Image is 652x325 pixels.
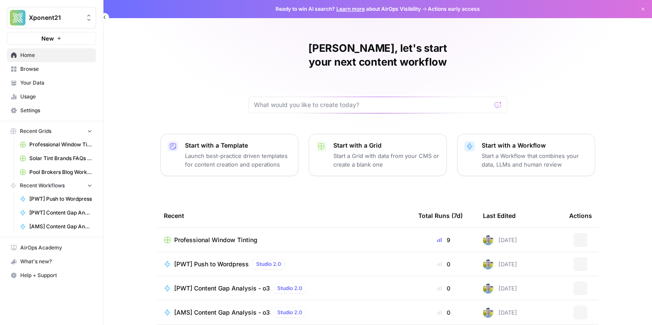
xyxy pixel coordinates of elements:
[164,307,404,318] a: [AMS] Content Gap Analysis - o3Studio 2.0
[7,241,96,255] a: AirOps Academy
[483,235,517,245] div: [DATE]
[20,271,92,279] span: Help + Support
[185,151,291,169] p: Launch best-practice driven templates for content creation and operations
[483,259,517,269] div: [DATE]
[20,65,92,73] span: Browse
[29,155,92,162] span: Solar Tint Brands FAQs Workflows
[428,5,480,13] span: Actions early access
[164,204,404,227] div: Recent
[483,204,516,227] div: Last Edited
[174,308,270,317] span: [AMS] Content Gap Analysis - o3
[333,151,439,169] p: Start a Grid with data from your CMS or create a blank one
[483,307,493,318] img: 7o9iy2kmmc4gt2vlcbjqaas6vz7k
[7,48,96,62] a: Home
[418,308,469,317] div: 0
[483,283,517,293] div: [DATE]
[333,141,439,150] p: Start with a Grid
[16,138,96,151] a: Professional Window Tinting
[569,204,592,227] div: Actions
[483,283,493,293] img: 7o9iy2kmmc4gt2vlcbjqaas6vz7k
[7,32,96,45] button: New
[418,260,469,268] div: 0
[41,34,54,43] span: New
[174,236,257,244] span: Professional Window Tinting
[16,206,96,220] a: [PWT] Content Gap Analysis - o3
[164,259,404,269] a: [PWT] Push to WordpressStudio 2.0
[276,5,421,13] span: Ready to win AI search? about AirOps Visibility
[29,168,92,176] span: Pool Brokers Blog Workflow
[256,260,281,268] span: Studio 2.0
[29,223,92,230] span: [AMS] Content Gap Analysis - o3
[7,76,96,90] a: Your Data
[16,165,96,179] a: Pool Brokers Blog Workflow
[29,141,92,148] span: Professional Window Tinting
[16,151,96,165] a: Solar Tint Brands FAQs Workflows
[7,90,96,104] a: Usage
[174,284,270,293] span: [PWT] Content Gap Analysis - o3
[309,134,447,176] button: Start with a GridStart a Grid with data from your CMS or create a blank one
[483,259,493,269] img: 7o9iy2kmmc4gt2vlcbjqaas6vz7k
[29,209,92,217] span: [PWT] Content Gap Analysis - o3
[16,192,96,206] a: [PWT] Push to Wordpress
[418,284,469,293] div: 0
[7,104,96,117] a: Settings
[20,51,92,59] span: Home
[418,236,469,244] div: 9
[20,127,51,135] span: Recent Grids
[7,125,96,138] button: Recent Grids
[7,62,96,76] a: Browse
[7,7,96,28] button: Workspace: Xponent21
[482,141,588,150] p: Start with a Workflow
[336,6,365,12] a: Learn more
[483,235,493,245] img: 7o9iy2kmmc4gt2vlcbjqaas6vz7k
[248,41,507,69] h1: [PERSON_NAME], let's start your next content workflow
[20,182,65,189] span: Recent Workflows
[174,260,249,268] span: [PWT] Push to Wordpress
[16,220,96,233] a: [AMS] Content Gap Analysis - o3
[160,134,298,176] button: Start with a TemplateLaunch best-practice driven templates for content creation and operations
[20,93,92,101] span: Usage
[20,79,92,87] span: Your Data
[457,134,595,176] button: Start with a WorkflowStart a Workflow that combines your data, LLMs and human review
[277,309,302,316] span: Studio 2.0
[254,101,491,109] input: What would you like to create today?
[20,244,92,252] span: AirOps Academy
[277,284,302,292] span: Studio 2.0
[418,204,463,227] div: Total Runs (7d)
[483,307,517,318] div: [DATE]
[29,195,92,203] span: [PWT] Push to Wordpress
[185,141,291,150] p: Start with a Template
[7,268,96,282] button: Help + Support
[164,236,404,244] a: Professional Window Tinting
[7,255,96,268] button: What's new?
[164,283,404,293] a: [PWT] Content Gap Analysis - o3Studio 2.0
[7,179,96,192] button: Recent Workflows
[10,10,25,25] img: Xponent21 Logo
[20,107,92,114] span: Settings
[29,13,81,22] span: Xponent21
[482,151,588,169] p: Start a Workflow that combines your data, LLMs and human review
